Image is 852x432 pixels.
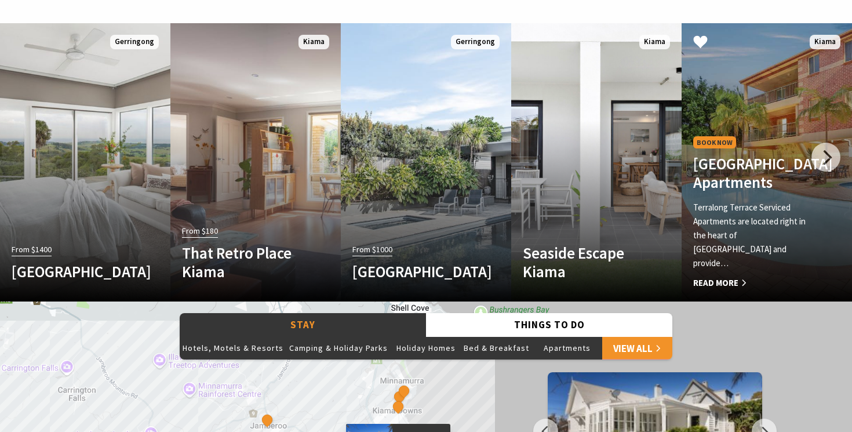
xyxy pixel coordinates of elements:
a: From $1000 [GEOGRAPHIC_DATA] Gerringong [341,23,511,302]
button: See detail about Casa Mar Azul [391,399,406,414]
button: Hotels, Motels & Resorts [180,336,286,360]
span: From $1000 [352,243,392,256]
h4: That Retro Place Kiama [182,244,304,281]
button: Stay [180,313,426,337]
button: Holiday Homes [391,336,461,360]
button: See detail about Jamberoo Pub and Saleyard Motel [260,412,275,427]
button: Things To Do [426,313,672,337]
h4: [GEOGRAPHIC_DATA] [352,262,474,281]
button: Apartments [532,336,602,360]
a: Another Image Used Book Now [GEOGRAPHIC_DATA] Apartments Terralong Terrace Serviced Apartments ar... [682,23,852,302]
a: View All [602,336,672,360]
p: Terralong Terrace Serviced Apartments are located right in the heart of [GEOGRAPHIC_DATA] and pro... [693,201,815,270]
span: Kiama [639,35,670,49]
span: Kiama [810,35,840,49]
h4: [GEOGRAPHIC_DATA] [12,262,133,281]
span: Gerringong [451,35,500,49]
span: From $1400 [12,243,52,256]
span: Book Now [693,136,736,148]
h4: Seaside Escape Kiama [523,244,645,281]
button: Click to Favourite Terralong Terrace Apartments [682,23,719,63]
button: See detail about Beach House on Johnson [396,383,412,398]
button: Bed & Breakfast [461,336,532,360]
h4: [GEOGRAPHIC_DATA] Apartments [693,154,815,192]
span: Kiama [298,35,329,49]
span: From $180 [182,224,218,238]
a: Another Image Used Seaside Escape Kiama Kiama [511,23,682,302]
span: Read More [693,276,815,290]
a: From $180 That Retro Place Kiama Kiama [170,23,341,302]
span: Gerringong [110,35,159,49]
button: Camping & Holiday Parks [286,336,391,360]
